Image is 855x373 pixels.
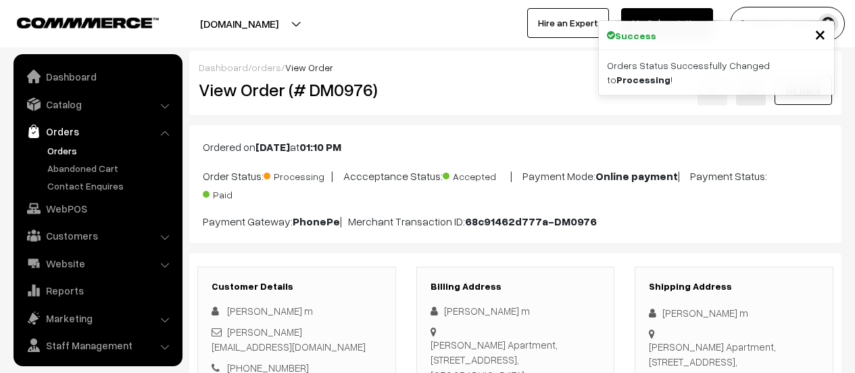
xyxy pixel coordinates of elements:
span: View Order [285,62,333,73]
a: Orders [17,119,178,144]
a: My Subscription [621,8,713,38]
h3: Billing Address [431,281,601,292]
a: Staff Management [17,333,178,357]
a: Dashboard [199,62,248,73]
strong: Success [615,28,656,43]
p: Order Status: | Accceptance Status: | Payment Mode: | Payment Status: [203,166,828,202]
h2: View Order (# DM0976) [199,79,396,100]
a: Marketing [17,306,178,330]
b: [DATE] [255,140,290,154]
a: Contact Enquires [44,179,178,193]
div: [PERSON_NAME] m [649,305,819,321]
p: Ordered on at [203,139,828,155]
a: Hire an Expert [527,8,609,38]
a: Website [17,251,178,276]
span: Accepted [443,166,510,183]
b: Online payment [595,169,678,183]
a: Abandoned Cart [44,161,178,175]
a: Catalog [17,92,178,116]
b: PhonePe [293,215,340,228]
div: / / [199,60,832,74]
strong: Processing [616,74,670,85]
a: orders [251,62,281,73]
h3: Shipping Address [649,281,819,292]
span: × [814,21,826,46]
div: [PERSON_NAME] m [431,303,601,319]
span: [PERSON_NAME] m [227,305,313,317]
span: Paid [203,184,270,202]
h3: Customer Details [212,281,382,292]
span: Processing [264,166,331,183]
button: [DOMAIN_NAME] [153,7,326,41]
a: Orders [44,144,178,158]
b: 68c91462d777a-DM0976 [465,215,597,228]
a: Customers [17,223,178,248]
img: user [818,14,838,34]
a: Reports [17,278,178,303]
a: COMMMERCE [17,14,135,30]
a: WebPOS [17,196,178,221]
a: Dashboard [17,64,178,89]
button: Close [814,24,826,44]
img: COMMMERCE [17,18,159,28]
button: [PERSON_NAME] [730,7,845,41]
a: [PERSON_NAME][EMAIL_ADDRESS][DOMAIN_NAME] [212,326,366,353]
p: Payment Gateway: | Merchant Transaction ID: [203,213,828,229]
div: Orders Status Successfully Changed to ! [599,50,834,95]
b: 01:10 PM [299,140,341,154]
